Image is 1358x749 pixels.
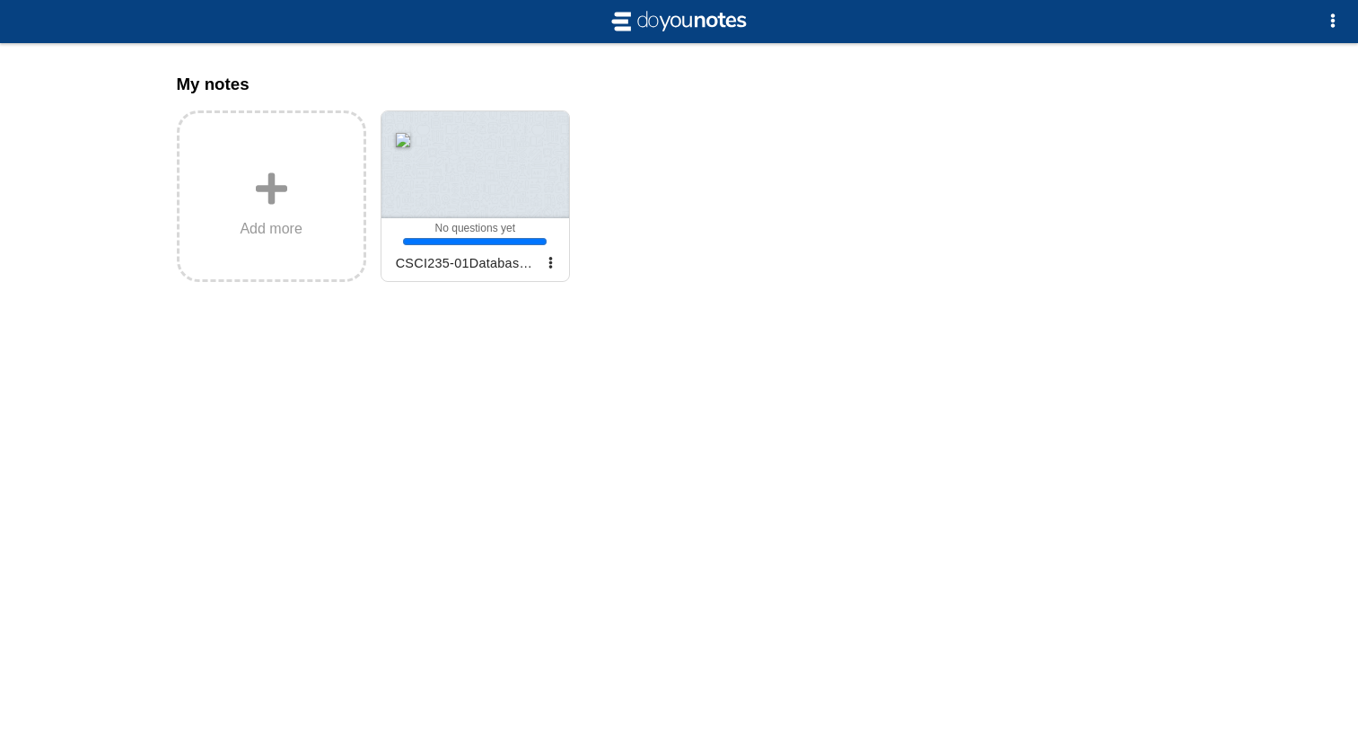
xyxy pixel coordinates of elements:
h3: My notes [177,75,1182,94]
button: Options [1315,4,1351,40]
span: No questions yet [435,222,515,234]
img: svg+xml;base64,CiAgICAgIDxzdmcgdmlld0JveD0iLTIgLTIgMjAgNCIgeG1sbnM9Imh0dHA6Ly93d3cudzMub3JnLzIwMD... [608,7,751,36]
a: No questions yetCSCI235-01DatabaseDesignQuality(std) [381,110,570,282]
div: CSCI235-01DatabaseDesignQuality(std) [389,249,540,278]
span: Add more [240,221,302,237]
